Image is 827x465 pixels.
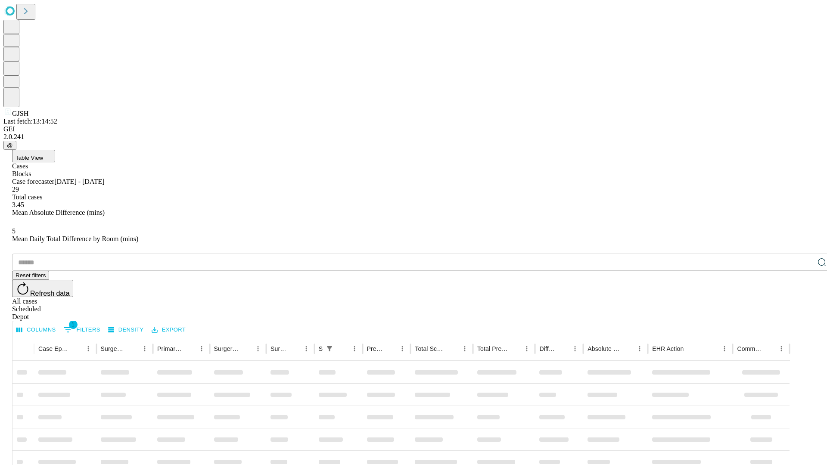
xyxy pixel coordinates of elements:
span: 29 [12,186,19,193]
button: Menu [300,343,312,355]
button: Menu [139,343,151,355]
button: Sort [684,343,696,355]
button: Menu [82,343,94,355]
span: [DATE] - [DATE] [54,178,104,185]
button: @ [3,141,16,150]
button: Sort [384,343,396,355]
div: Comments [737,345,762,352]
div: Case Epic Id [38,345,69,352]
button: Menu [459,343,471,355]
div: Total Predicted Duration [477,345,508,352]
div: Surgeon Name [101,345,126,352]
div: EHR Action [652,345,684,352]
button: Sort [557,343,569,355]
span: 1 [69,320,78,329]
button: Menu [634,343,646,355]
button: Table View [12,150,55,162]
div: Absolute Difference [588,345,621,352]
button: Menu [348,343,361,355]
button: Menu [196,343,208,355]
button: Sort [447,343,459,355]
div: 1 active filter [323,343,336,355]
button: Sort [183,343,196,355]
span: 5 [12,227,16,235]
button: Sort [509,343,521,355]
span: Case forecaster [12,178,54,185]
button: Menu [775,343,787,355]
button: Menu [396,343,408,355]
button: Reset filters [12,271,49,280]
button: Menu [718,343,731,355]
button: Sort [288,343,300,355]
button: Sort [127,343,139,355]
button: Menu [521,343,533,355]
div: Predicted In Room Duration [367,345,384,352]
button: Sort [336,343,348,355]
span: Total cases [12,193,42,201]
button: Menu [569,343,581,355]
button: Select columns [14,323,58,337]
span: Last fetch: 13:14:52 [3,118,57,125]
div: Surgery Date [270,345,287,352]
span: @ [7,142,13,149]
button: Sort [70,343,82,355]
span: 3.45 [12,201,24,208]
div: Primary Service [157,345,182,352]
div: GEI [3,125,824,133]
button: Sort [240,343,252,355]
span: Table View [16,155,43,161]
button: Show filters [62,323,103,337]
button: Menu [252,343,264,355]
button: Export [149,323,188,337]
span: Reset filters [16,272,46,279]
span: GJSH [12,110,28,117]
button: Refresh data [12,280,73,297]
span: Refresh data [30,290,70,297]
div: Difference [539,345,556,352]
span: Mean Absolute Difference (mins) [12,209,105,216]
button: Sort [763,343,775,355]
span: Mean Daily Total Difference by Room (mins) [12,235,138,242]
button: Show filters [323,343,336,355]
div: Scheduled In Room Duration [319,345,323,352]
div: Surgery Name [214,345,239,352]
div: Total Scheduled Duration [415,345,446,352]
button: Sort [622,343,634,355]
button: Density [106,323,146,337]
div: 2.0.241 [3,133,824,141]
